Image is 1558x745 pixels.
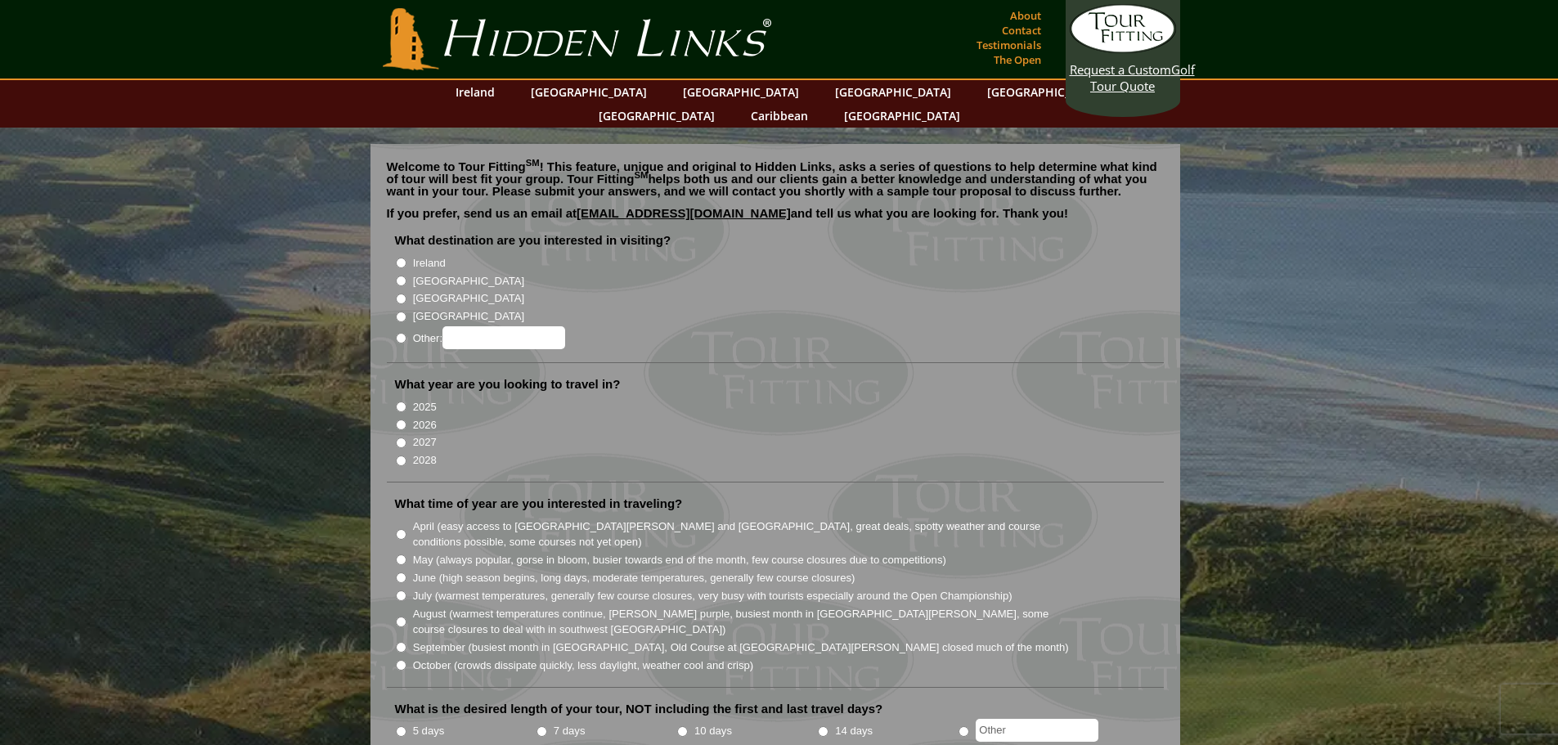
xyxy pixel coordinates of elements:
label: What is the desired length of your tour, NOT including the first and last travel days? [395,701,883,717]
label: May (always popular, gorse in bloom, busier towards end of the month, few course closures due to ... [413,552,946,568]
label: [GEOGRAPHIC_DATA] [413,273,524,289]
a: [GEOGRAPHIC_DATA] [590,104,723,128]
sup: SM [526,158,540,168]
label: June (high season begins, long days, moderate temperatures, generally few course closures) [413,570,855,586]
label: September (busiest month in [GEOGRAPHIC_DATA], Old Course at [GEOGRAPHIC_DATA][PERSON_NAME] close... [413,640,1069,656]
label: [GEOGRAPHIC_DATA] [413,290,524,307]
p: Welcome to Tour Fitting ! This feature, unique and original to Hidden Links, asks a series of que... [387,160,1164,197]
a: The Open [990,48,1045,71]
label: August (warmest temperatures continue, [PERSON_NAME] purple, busiest month in [GEOGRAPHIC_DATA][P... [413,606,1071,638]
label: 14 days [835,723,873,739]
label: What year are you looking to travel in? [395,376,621,393]
label: 2027 [413,434,437,451]
a: [GEOGRAPHIC_DATA] [979,80,1111,104]
a: Request a CustomGolf Tour Quote [1070,4,1176,94]
label: April (easy access to [GEOGRAPHIC_DATA][PERSON_NAME] and [GEOGRAPHIC_DATA], great deals, spotty w... [413,518,1071,550]
label: 2026 [413,417,437,433]
input: Other: [442,326,565,349]
a: [EMAIL_ADDRESS][DOMAIN_NAME] [577,206,791,220]
a: [GEOGRAPHIC_DATA] [523,80,655,104]
label: 2025 [413,399,437,415]
p: If you prefer, send us an email at and tell us what you are looking for. Thank you! [387,207,1164,231]
sup: SM [635,170,649,180]
label: 10 days [694,723,732,739]
label: Ireland [413,255,446,272]
span: Request a Custom [1070,61,1171,78]
a: Contact [998,19,1045,42]
label: Other: [413,326,565,349]
a: About [1006,4,1045,27]
a: Ireland [447,80,503,104]
label: 7 days [554,723,586,739]
a: [GEOGRAPHIC_DATA] [827,80,959,104]
label: October (crowds dissipate quickly, less daylight, weather cool and crisp) [413,657,754,674]
label: 2028 [413,452,437,469]
label: What time of year are you interested in traveling? [395,496,683,512]
label: What destination are you interested in visiting? [395,232,671,249]
input: Other [976,719,1098,742]
label: 5 days [413,723,445,739]
label: July (warmest temperatures, generally few course closures, very busy with tourists especially aro... [413,588,1012,604]
a: [GEOGRAPHIC_DATA] [675,80,807,104]
label: [GEOGRAPHIC_DATA] [413,308,524,325]
a: [GEOGRAPHIC_DATA] [836,104,968,128]
a: Caribbean [743,104,816,128]
a: Testimonials [972,34,1045,56]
